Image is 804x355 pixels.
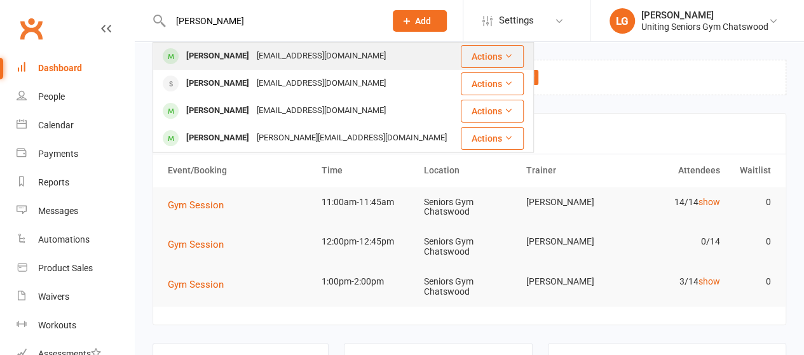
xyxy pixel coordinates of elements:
[17,197,134,225] a: Messages
[17,168,134,197] a: Reports
[17,83,134,111] a: People
[461,45,524,68] button: Actions
[418,187,521,227] td: Seniors Gym Chatswood
[38,120,74,130] div: Calendar
[38,177,69,187] div: Reports
[521,227,623,257] td: [PERSON_NAME]
[38,234,90,244] div: Automations
[418,267,521,307] td: Seniors Gym Chatswood
[17,225,134,254] a: Automations
[316,154,418,187] th: Time
[418,154,521,187] th: Location
[698,276,719,286] a: show
[725,267,777,297] td: 0
[168,198,233,213] button: Gym Session
[17,311,134,340] a: Workouts
[38,206,78,216] div: Messages
[17,54,134,83] a: Dashboard
[461,127,524,150] button: Actions
[38,263,93,273] div: Product Sales
[698,197,719,207] a: show
[253,74,390,93] div: [EMAIL_ADDRESS][DOMAIN_NAME]
[168,277,233,292] button: Gym Session
[623,227,725,257] td: 0/14
[38,320,76,330] div: Workouts
[521,267,623,297] td: [PERSON_NAME]
[17,283,134,311] a: Waivers
[415,16,431,26] span: Add
[623,267,725,297] td: 3/14
[182,129,253,147] div: [PERSON_NAME]
[167,12,376,30] input: Search...
[182,74,253,93] div: [PERSON_NAME]
[725,154,777,187] th: Waitlist
[623,187,725,217] td: 14/14
[168,279,224,290] span: Gym Session
[17,140,134,168] a: Payments
[641,10,768,21] div: [PERSON_NAME]
[38,63,82,73] div: Dashboard
[316,267,418,297] td: 1:00pm-2:00pm
[182,102,253,120] div: [PERSON_NAME]
[316,227,418,257] td: 12:00pm-12:45pm
[418,227,521,267] td: Seniors Gym Chatswood
[393,10,447,32] button: Add
[499,6,534,35] span: Settings
[38,291,69,302] div: Waivers
[641,21,768,32] div: Uniting Seniors Gym Chatswood
[168,239,224,250] span: Gym Session
[623,154,725,187] th: Attendees
[521,187,623,217] td: [PERSON_NAME]
[521,154,623,187] th: Trainer
[610,8,635,34] div: LG
[253,102,390,120] div: [EMAIL_ADDRESS][DOMAIN_NAME]
[38,149,78,159] div: Payments
[461,100,524,123] button: Actions
[316,187,418,217] td: 11:00am-11:45am
[38,91,65,102] div: People
[253,47,390,65] div: [EMAIL_ADDRESS][DOMAIN_NAME]
[461,72,524,95] button: Actions
[725,187,777,217] td: 0
[725,227,777,257] td: 0
[15,13,47,44] a: Clubworx
[17,254,134,283] a: Product Sales
[182,47,253,65] div: [PERSON_NAME]
[168,199,224,211] span: Gym Session
[17,111,134,140] a: Calendar
[253,129,451,147] div: [PERSON_NAME][EMAIL_ADDRESS][DOMAIN_NAME]
[162,154,316,187] th: Event/Booking
[168,237,233,252] button: Gym Session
